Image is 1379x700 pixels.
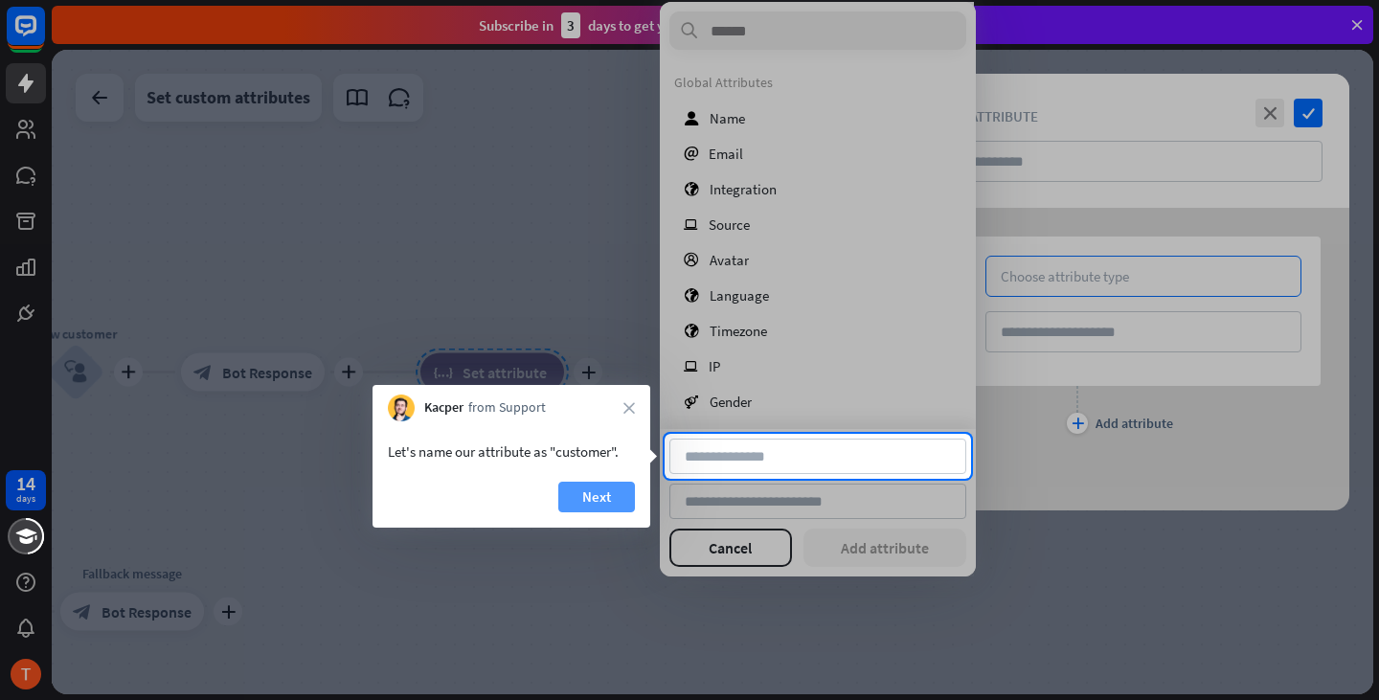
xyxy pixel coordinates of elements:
button: Next [558,482,635,512]
span: Kacper [424,398,463,418]
i: close [623,402,635,414]
button: Open LiveChat chat widget [15,8,73,65]
div: Let's name our attribute as "customer". [388,440,635,463]
span: from Support [468,398,546,418]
